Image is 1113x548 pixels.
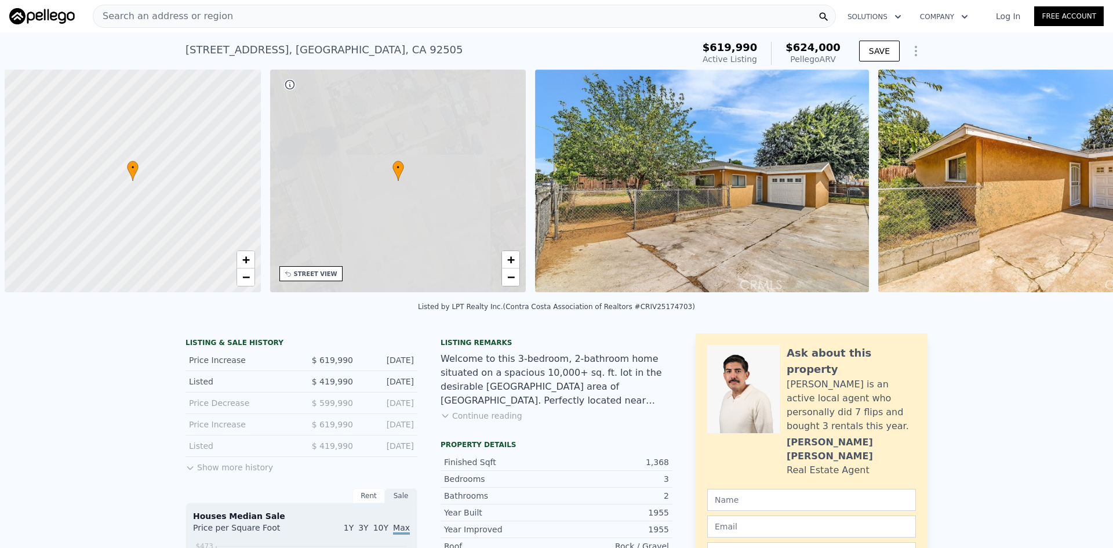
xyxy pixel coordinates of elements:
div: Bedrooms [444,473,556,485]
span: $ 619,990 [312,355,353,365]
div: 2 [556,490,669,502]
div: [DATE] [362,376,414,387]
input: Email [707,516,916,538]
span: Max [393,523,410,535]
div: Bathrooms [444,490,556,502]
div: Year Improved [444,524,556,535]
span: • [127,162,139,173]
div: [PERSON_NAME] is an active local agent who personally did 7 flips and bought 3 rentals this year. [787,378,916,433]
div: • [127,161,139,181]
button: SAVE [859,41,900,61]
span: − [507,270,515,284]
a: Free Account [1034,6,1104,26]
span: + [242,252,249,267]
div: Listed [189,440,292,452]
div: 1,368 [556,456,669,468]
a: Zoom in [502,251,519,268]
span: $ 619,990 [312,420,353,429]
div: Price Increase [189,419,292,430]
a: Zoom out [237,268,254,286]
div: • [392,161,404,181]
span: $624,000 [785,41,841,53]
span: • [392,162,404,173]
div: Property details [441,440,672,449]
div: Price Decrease [189,397,292,409]
div: Price Increase [189,354,292,366]
span: + [507,252,515,267]
a: Log In [982,10,1034,22]
span: $ 599,990 [312,398,353,408]
img: Pellego [9,8,75,24]
input: Name [707,489,916,511]
div: 1955 [556,507,669,518]
div: [DATE] [362,354,414,366]
div: 1955 [556,524,669,535]
span: $ 419,990 [312,441,353,451]
div: Pellego ARV [785,53,841,65]
span: 10Y [373,523,388,532]
div: Listing remarks [441,338,672,347]
div: LISTING & SALE HISTORY [185,338,417,350]
span: Active Listing [703,55,757,64]
span: Search an address or region [93,9,233,23]
div: Rent [352,488,385,503]
button: Company [911,6,977,27]
span: 3Y [358,523,368,532]
div: Listed [189,376,292,387]
div: 3 [556,473,669,485]
div: Price per Square Foot [193,522,301,540]
button: Continue reading [441,410,522,422]
div: Welcome to this 3-bedroom, 2-bathroom home situated on a spacious 10,000+ sq. ft. lot in the desi... [441,352,672,408]
img: Sale: 167401733 Parcel: 27474954 [535,70,869,292]
a: Zoom in [237,251,254,268]
div: Ask about this property [787,345,916,378]
div: [PERSON_NAME] [PERSON_NAME] [787,436,916,463]
span: 1Y [344,523,354,532]
div: STREET VIEW [294,270,337,278]
button: Show Options [904,39,927,63]
div: Real Estate Agent [787,463,870,477]
span: $ 419,990 [312,377,353,386]
span: − [242,270,249,284]
a: Zoom out [502,268,519,286]
div: Finished Sqft [444,456,556,468]
button: Show more history [185,457,273,473]
div: Sale [385,488,417,503]
button: Solutions [838,6,911,27]
span: $619,990 [703,41,758,53]
div: [DATE] [362,419,414,430]
div: [DATE] [362,440,414,452]
div: [DATE] [362,397,414,409]
div: Year Built [444,507,556,518]
div: Houses Median Sale [193,510,410,522]
div: [STREET_ADDRESS] , [GEOGRAPHIC_DATA] , CA 92505 [185,42,463,58]
div: Listed by LPT Realty Inc. (Contra Costa Association of Realtors #CRIV25174703) [418,303,695,311]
